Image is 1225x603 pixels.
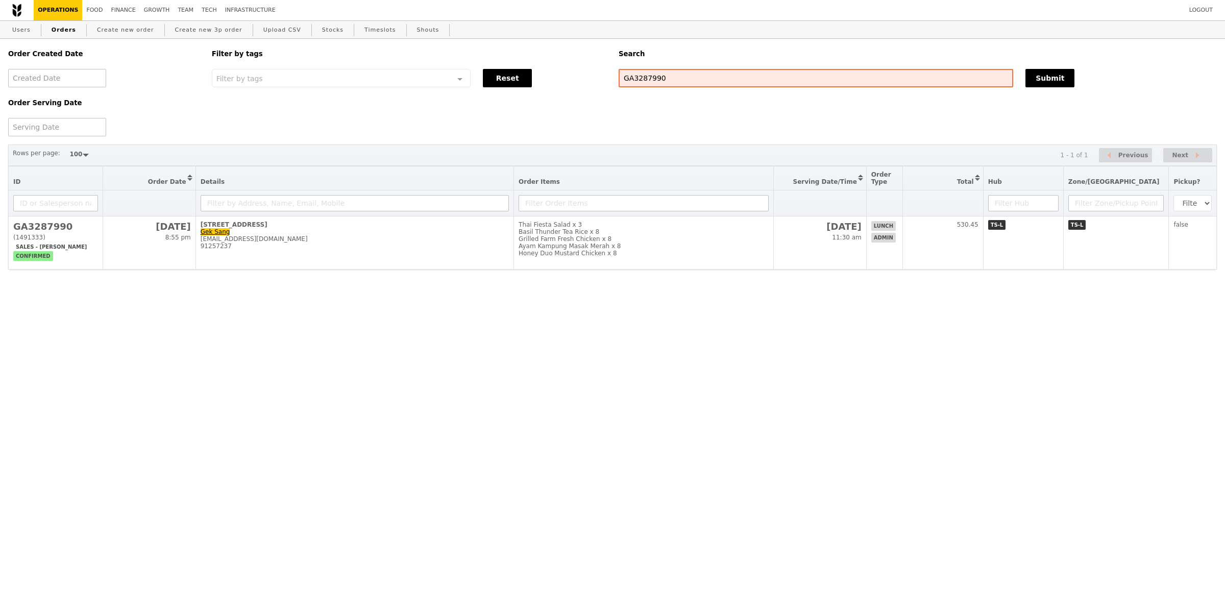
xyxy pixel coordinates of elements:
[871,221,896,231] span: lunch
[519,221,768,228] div: Thai Fiesta Salad x 3
[201,221,509,228] div: [STREET_ADDRESS]
[8,21,35,39] a: Users
[1118,149,1148,161] span: Previous
[13,148,60,158] label: Rows per page:
[1025,69,1074,87] button: Submit
[12,4,21,17] img: Grain logo
[519,228,768,235] div: Basil Thunder Tea Rice x 8
[8,50,200,58] h5: Order Created Date
[619,69,1013,87] input: Search any field
[201,195,509,211] input: Filter by Address, Name, Email, Mobile
[1172,149,1188,161] span: Next
[201,243,509,250] div: 91257237
[832,234,861,241] span: 11:30 am
[1060,152,1088,159] div: 1 - 1 of 1
[216,74,263,83] span: Filter by tags
[519,235,768,243] div: Grilled Farm Fresh Chicken x 8
[1163,148,1212,163] button: Next
[519,250,768,257] div: Honey Duo Mustard Chicken x 8
[988,220,1006,230] span: TS-L
[1099,148,1152,163] button: Previous
[1068,178,1160,185] span: Zone/[GEOGRAPHIC_DATA]
[13,195,98,211] input: ID or Salesperson name
[1068,220,1086,230] span: TS-L
[871,233,896,243] span: admin
[318,21,348,39] a: Stocks
[171,21,247,39] a: Create new 3p order
[413,21,444,39] a: Shouts
[201,228,230,235] a: Gek Sang
[259,21,305,39] a: Upload CSV
[8,69,106,87] input: Created Date
[47,21,80,39] a: Orders
[165,234,191,241] span: 8:55 pm
[778,221,862,232] h2: [DATE]
[519,243,768,250] div: Ayam Kampung Masak Merah x 8
[13,221,98,232] h2: GA3287990
[13,234,98,241] div: (1491333)
[988,178,1002,185] span: Hub
[108,221,191,232] h2: [DATE]
[957,221,978,228] span: 530.45
[519,178,560,185] span: Order Items
[360,21,400,39] a: Timeslots
[483,69,532,87] button: Reset
[519,195,768,211] input: Filter Order Items
[201,235,509,243] div: [EMAIL_ADDRESS][DOMAIN_NAME]
[8,118,106,136] input: Serving Date
[13,251,53,261] span: confirmed
[201,178,225,185] span: Details
[93,21,158,39] a: Create new order
[988,195,1059,211] input: Filter Hub
[1068,195,1164,211] input: Filter Zone/Pickup Point
[871,171,891,185] span: Order Type
[13,178,20,185] span: ID
[1173,178,1200,185] span: Pickup?
[212,50,606,58] h5: Filter by tags
[1173,221,1188,228] span: false
[8,99,200,107] h5: Order Serving Date
[619,50,1217,58] h5: Search
[13,242,89,252] span: Sales - [PERSON_NAME]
